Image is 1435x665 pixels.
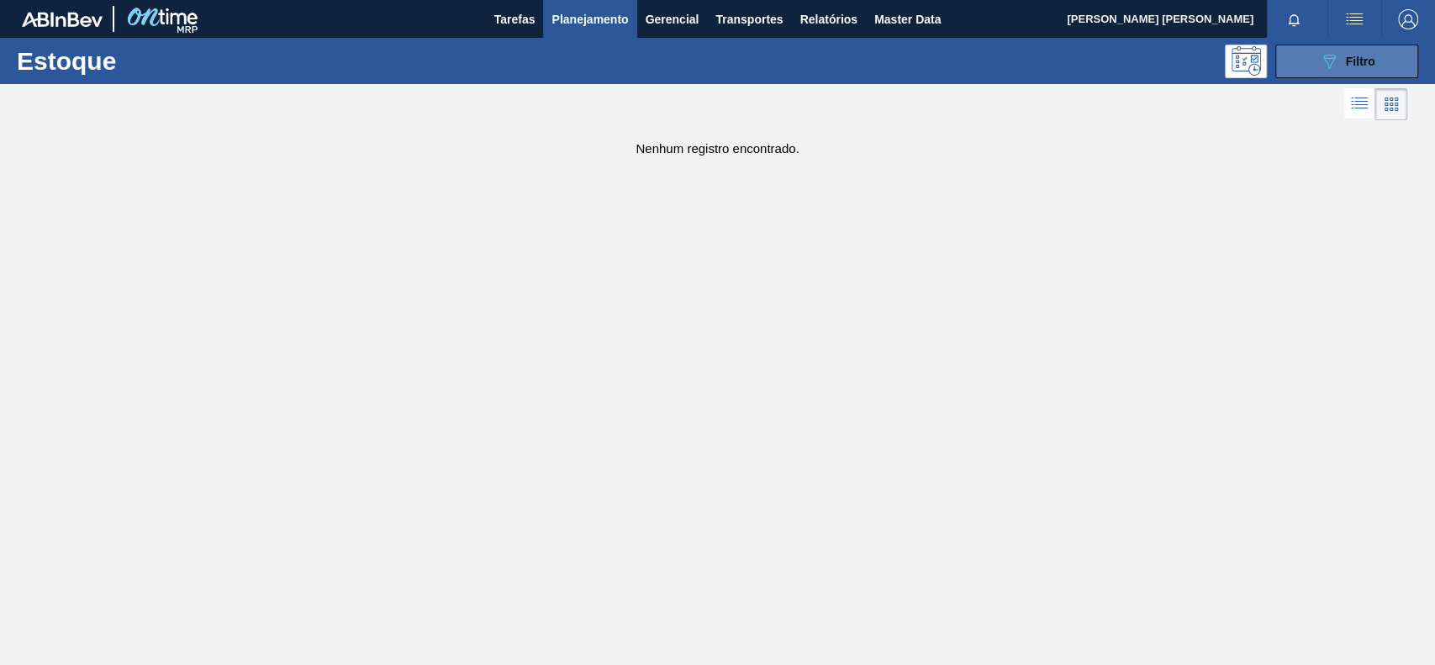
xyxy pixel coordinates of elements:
[715,9,783,29] span: Transportes
[1344,9,1364,29] img: userActions
[1275,45,1418,78] button: Filtro
[551,9,628,29] span: Planejamento
[1267,8,1321,31] button: Notificações
[1344,88,1375,120] div: Visão em Lista
[1375,88,1407,120] div: Visão em Cards
[22,12,103,27] img: TNhmsLtSVTkK8tSr43FrP2fwEKptu5GPRR3wAAAABJRU5ErkJggg==
[646,9,699,29] span: Gerencial
[1225,45,1267,78] div: Pogramando: nenhum usuário selecionado
[799,9,857,29] span: Relatórios
[1398,9,1418,29] img: Logout
[17,51,263,71] h1: Estoque
[874,9,941,29] span: Master Data
[1346,55,1375,68] span: Filtro
[494,9,535,29] span: Tarefas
